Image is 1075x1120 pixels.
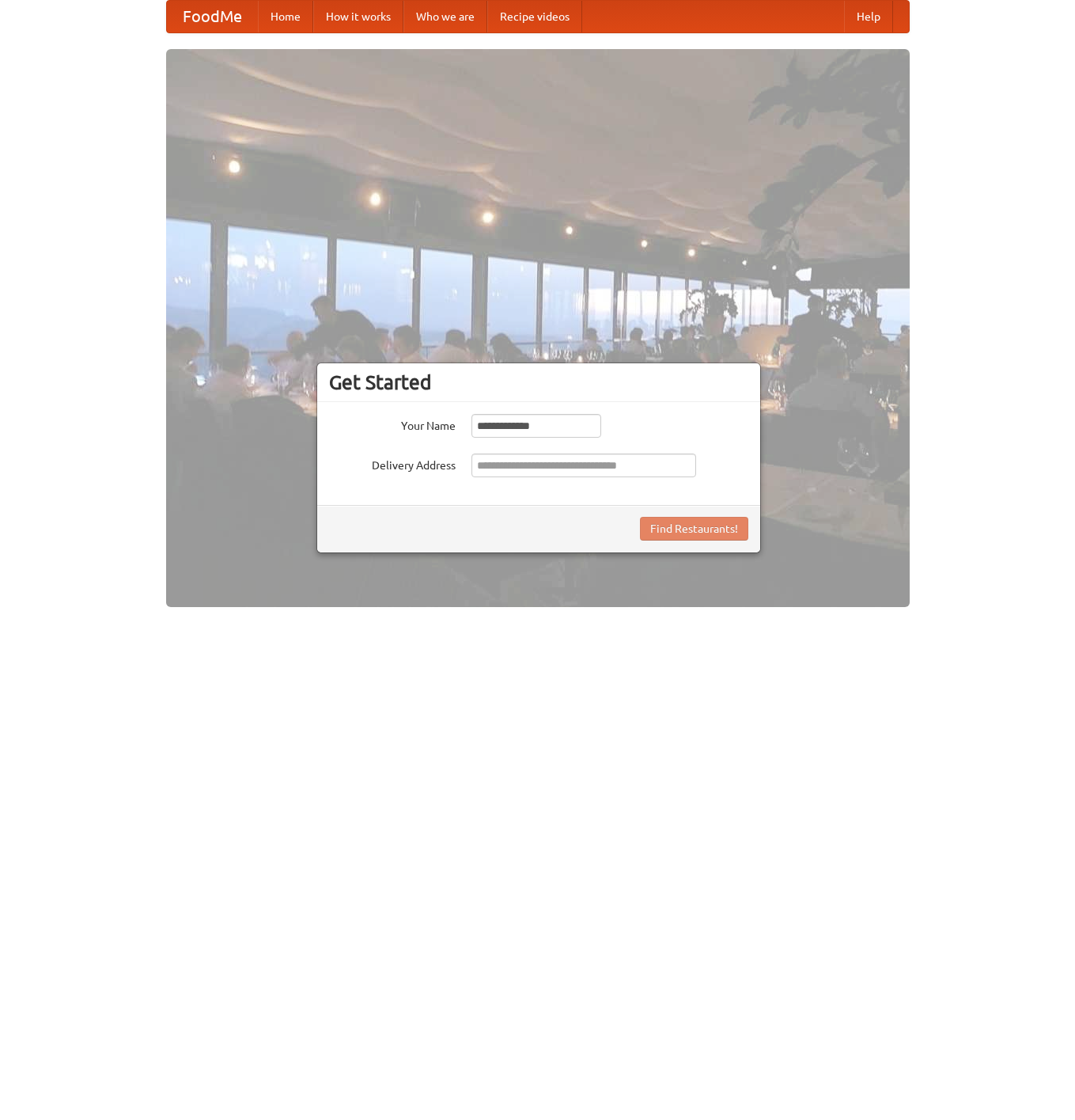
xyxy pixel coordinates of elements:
[640,517,748,541] button: Find Restaurants!
[167,1,258,32] a: FoodMe
[403,1,487,32] a: Who we are
[844,1,893,32] a: Help
[313,1,403,32] a: How it works
[258,1,313,32] a: Home
[329,370,748,394] h3: Get Started
[329,414,456,434] label: Your Name
[487,1,582,32] a: Recipe videos
[329,454,456,473] label: Delivery Address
